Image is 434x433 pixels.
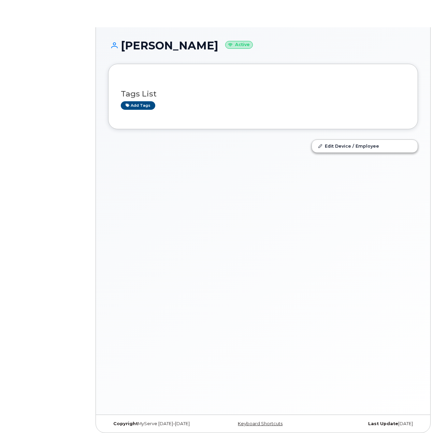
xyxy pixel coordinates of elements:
a: Keyboard Shortcuts [238,421,283,426]
strong: Copyright [113,421,138,426]
small: Active [225,41,253,49]
div: [DATE] [315,421,418,427]
h3: Tags List [121,90,405,98]
a: Add tags [121,101,155,110]
a: Edit Device / Employee [312,140,418,152]
div: MyServe [DATE]–[DATE] [108,421,212,427]
strong: Last Update [368,421,398,426]
h1: [PERSON_NAME] [108,40,418,51]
